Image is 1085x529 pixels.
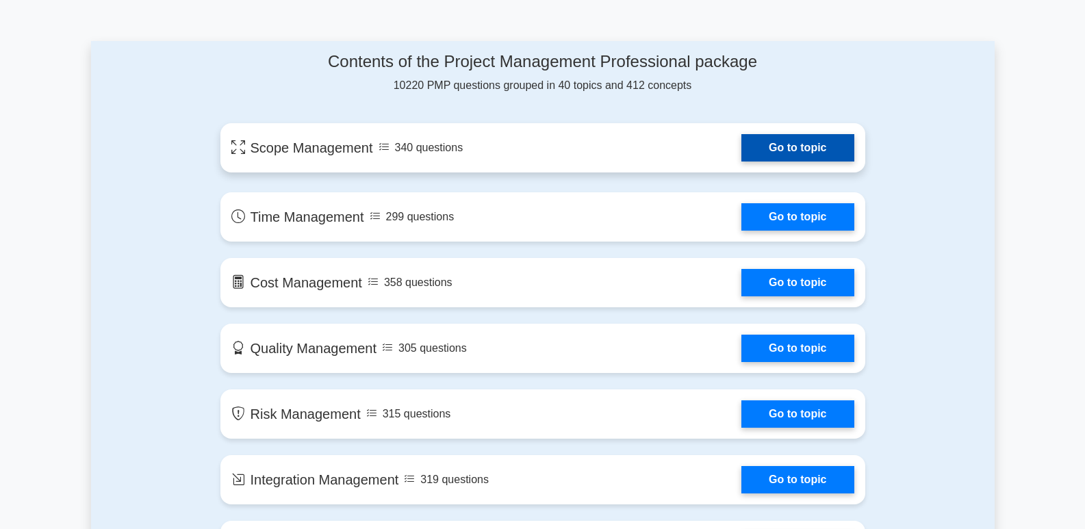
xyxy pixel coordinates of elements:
[220,52,865,72] h4: Contents of the Project Management Professional package
[220,52,865,94] div: 10220 PMP questions grouped in 40 topics and 412 concepts
[741,269,854,296] a: Go to topic
[741,466,854,493] a: Go to topic
[741,203,854,231] a: Go to topic
[741,400,854,428] a: Go to topic
[741,134,854,162] a: Go to topic
[741,335,854,362] a: Go to topic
